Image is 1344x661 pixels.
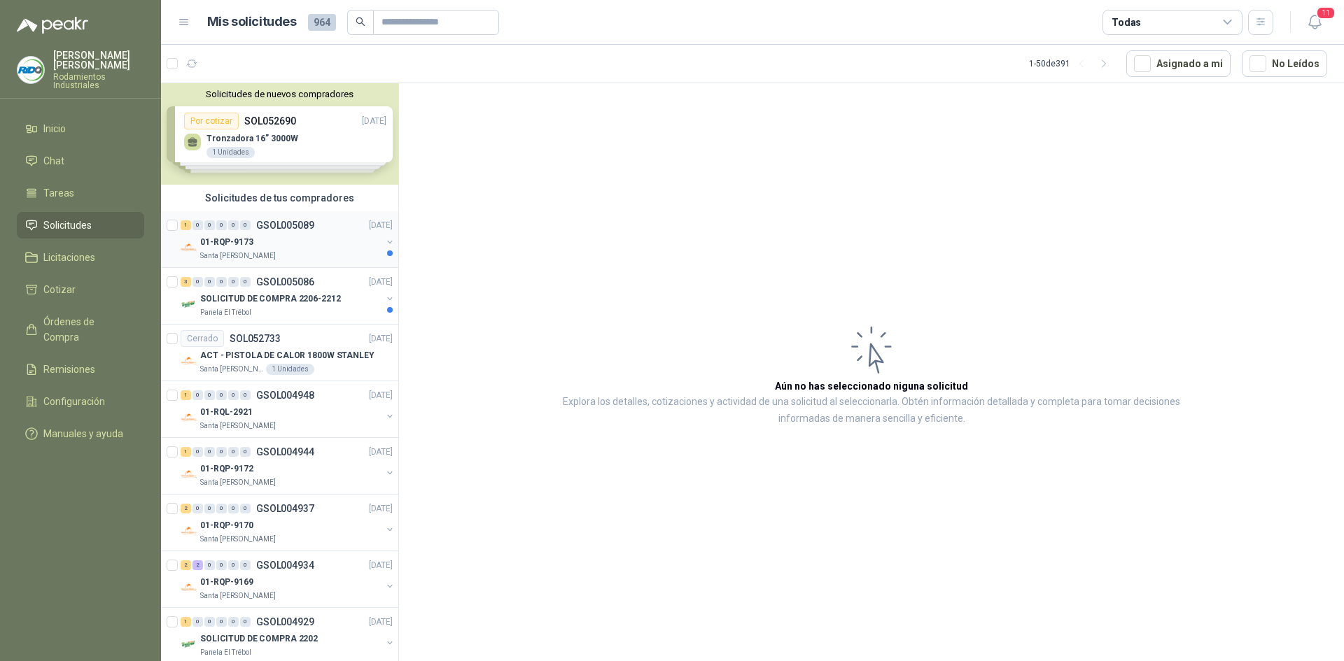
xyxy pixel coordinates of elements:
[216,560,227,570] div: 0
[200,462,253,476] p: 01-RQP-9172
[256,277,314,287] p: GSOL005086
[181,409,197,426] img: Company Logo
[200,590,276,602] p: Santa [PERSON_NAME]
[204,447,215,457] div: 0
[200,647,251,658] p: Panela El Trébol
[43,250,95,265] span: Licitaciones
[200,576,253,589] p: 01-RQP-9169
[266,364,314,375] div: 1 Unidades
[181,447,191,457] div: 1
[1029,52,1115,75] div: 1 - 50 de 391
[181,217,395,262] a: 1 0 0 0 0 0 GSOL005089[DATE] Company Logo01-RQP-9173Santa [PERSON_NAME]
[181,273,395,318] a: 3 0 0 0 0 0 GSOL005086[DATE] Company LogoSOLICITUD DE COMPRA 2206-2212Panela El Trébol
[204,277,215,287] div: 0
[17,276,144,303] a: Cotizar
[369,332,393,346] p: [DATE]
[240,277,251,287] div: 0
[200,632,318,646] p: SOLICITUD DE COMPRA 2202
[539,394,1204,427] p: Explora los detalles, cotizaciones y actividad de una solicitud al seleccionarla. Obtén informaci...
[240,504,251,513] div: 0
[181,636,197,653] img: Company Logo
[43,426,123,441] span: Manuales y ayuda
[256,560,314,570] p: GSOL004934
[228,447,239,457] div: 0
[230,334,281,343] p: SOL052733
[204,220,215,230] div: 0
[240,560,251,570] div: 0
[17,148,144,174] a: Chat
[53,73,144,90] p: Rodamientos Industriales
[161,185,398,211] div: Solicitudes de tus compradores
[228,220,239,230] div: 0
[204,504,215,513] div: 0
[216,277,227,287] div: 0
[1242,50,1327,77] button: No Leídos
[256,447,314,457] p: GSOL004944
[181,504,191,513] div: 2
[17,356,144,383] a: Remisiones
[181,277,191,287] div: 3
[240,617,251,627] div: 0
[17,212,144,239] a: Solicitudes
[775,378,968,394] h3: Aún no has seleccionado niguna solicitud
[43,218,92,233] span: Solicitudes
[256,617,314,627] p: GSOL004929
[17,17,88,34] img: Logo peakr
[369,616,393,629] p: [DATE]
[200,364,263,375] p: Santa [PERSON_NAME]
[43,282,76,297] span: Cotizar
[181,613,395,658] a: 1 0 0 0 0 0 GSOL004929[DATE] Company LogoSOLICITUD DE COMPRA 2202Panela El Trébol
[200,292,341,306] p: SOLICITUD DE COMPRA 2206-2212
[207,12,297,32] h1: Mis solicitudes
[17,420,144,447] a: Manuales y ayuda
[216,390,227,400] div: 0
[161,83,398,185] div: Solicitudes de nuevos compradoresPor cotizarSOL052690[DATE] Tronzadora 16” 3000W1 UnidadesPor cot...
[17,308,144,350] a: Órdenes de Compra
[181,220,191,230] div: 1
[216,447,227,457] div: 0
[228,504,239,513] div: 0
[200,349,374,362] p: ACT - PISTOLA DE CALOR 1800W STANLEY
[256,504,314,513] p: GSOL004937
[43,314,131,345] span: Órdenes de Compra
[17,57,44,83] img: Company Logo
[192,560,203,570] div: 2
[181,560,191,570] div: 2
[228,390,239,400] div: 0
[200,534,276,545] p: Santa [PERSON_NAME]
[181,523,197,539] img: Company Logo
[53,50,144,70] p: [PERSON_NAME] [PERSON_NAME]
[356,17,365,27] span: search
[216,220,227,230] div: 0
[204,390,215,400] div: 0
[43,153,64,169] span: Chat
[17,388,144,415] a: Configuración
[181,466,197,483] img: Company Logo
[200,236,253,249] p: 01-RQP-9173
[181,239,197,256] img: Company Logo
[192,390,203,400] div: 0
[181,390,191,400] div: 1
[369,502,393,516] p: [DATE]
[181,296,197,313] img: Company Logo
[228,560,239,570] div: 0
[200,406,253,419] p: 01-RQL-2921
[181,330,224,347] div: Cerrado
[192,504,203,513] div: 0
[200,519,253,532] p: 01-RQP-9170
[256,220,314,230] p: GSOL005089
[181,500,395,545] a: 2 0 0 0 0 0 GSOL004937[DATE] Company Logo01-RQP-9170Santa [PERSON_NAME]
[181,387,395,432] a: 1 0 0 0 0 0 GSOL004948[DATE] Company Logo01-RQL-2921Santa [PERSON_NAME]
[308,14,336,31] span: 964
[43,121,66,136] span: Inicio
[17,180,144,206] a: Tareas
[200,250,276,262] p: Santa [PERSON_NAME]
[256,390,314,400] p: GSOL004948
[43,185,74,201] span: Tareas
[369,559,393,572] p: [DATE]
[369,446,393,459] p: [DATE]
[369,389,393,402] p: [DATE]
[1316,6,1336,20] span: 11
[216,504,227,513] div: 0
[192,447,203,457] div: 0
